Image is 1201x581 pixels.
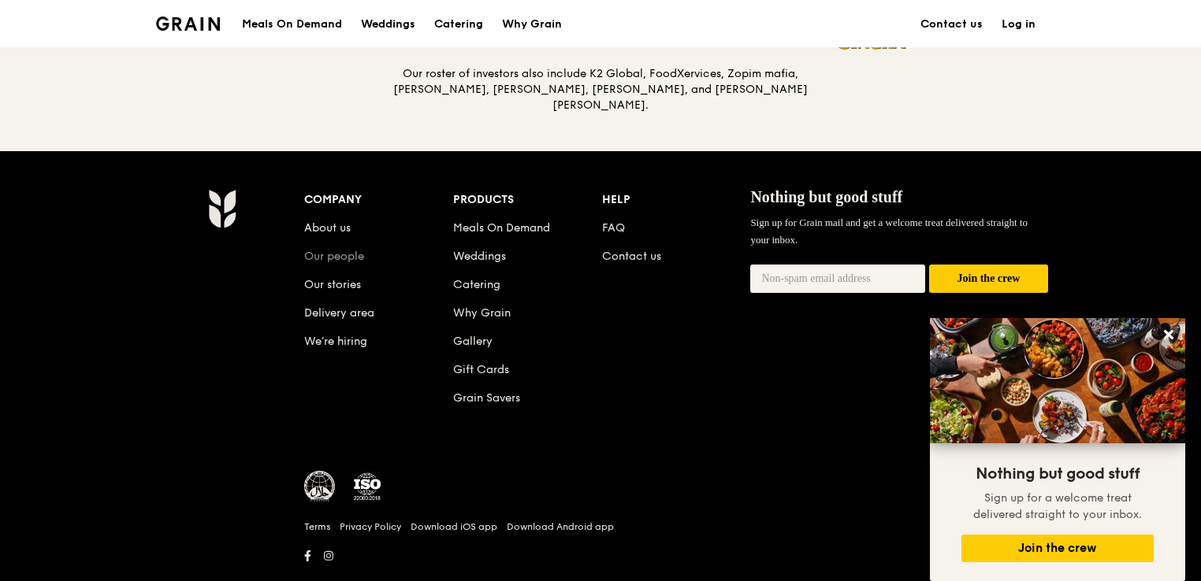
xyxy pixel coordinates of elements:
[351,1,425,48] a: Weddings
[304,520,330,533] a: Terms
[208,189,236,228] img: Grain
[351,471,383,502] img: ISO Certified
[453,278,500,291] a: Catering
[502,1,562,48] div: Why Grain
[304,221,351,235] a: About us
[242,1,342,48] div: Meals On Demand
[750,188,902,205] span: Nothing but good stuff
[340,520,401,533] a: Privacy Policy
[750,265,925,293] input: Non-spam email address
[304,335,367,348] a: We’re hiring
[602,189,751,211] div: Help
[602,221,625,235] a: FAQ
[453,335,493,348] a: Gallery
[425,1,493,48] a: Catering
[930,318,1185,443] img: DSC07876-Edit02-Large.jpeg
[911,1,992,48] a: Contact us
[961,535,1154,562] button: Join the crew
[507,520,614,533] a: Download Android app
[992,1,1045,48] a: Log in
[973,491,1142,521] span: Sign up for a welcome treat delivered straight to your inbox.
[453,250,506,263] a: Weddings
[361,1,415,48] div: Weddings
[156,17,220,31] img: Grain
[976,464,1140,483] span: Nothing but good stuff
[1156,322,1181,347] button: Close
[750,216,1028,246] span: Sign up for Grain mail and get a welcome treat delivered straight to your inbox.
[493,1,571,48] a: Why Grain
[453,306,511,320] a: Why Grain
[411,520,497,533] a: Download iOS app
[453,391,520,405] a: Grain Savers
[147,567,1054,579] h6: Revision
[304,306,374,320] a: Delivery area
[304,471,336,502] img: MUIS Halal Certified
[453,363,509,376] a: Gift Cards
[434,1,483,48] div: Catering
[304,189,453,211] div: Company
[929,265,1048,294] button: Join the crew
[304,278,361,291] a: Our stories
[453,189,602,211] div: Products
[304,250,364,263] a: Our people
[392,66,809,113] h5: Our roster of investors also include K2 Global, FoodXervices, Zopim mafia, [PERSON_NAME], [PERSON...
[602,250,661,263] a: Contact us
[453,221,550,235] a: Meals On Demand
